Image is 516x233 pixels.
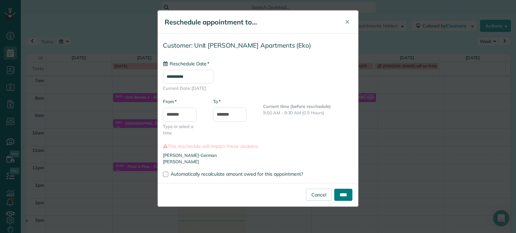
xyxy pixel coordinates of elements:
[163,42,353,49] h4: Customer: Unit [PERSON_NAME] Apartments (Eko)
[163,152,353,159] li: [PERSON_NAME]-German
[163,159,353,165] li: [PERSON_NAME]
[163,60,209,67] label: Reschedule Date
[213,98,221,105] label: To
[163,85,353,92] span: Current Date: [DATE]
[163,123,203,136] span: Type or select a time
[263,110,353,116] p: 9:00 AM - 9:30 AM (0.5 Hours)
[171,171,303,177] span: Automatically recalculate amount owed for this appointment?
[306,189,332,201] a: Cancel
[345,18,350,26] span: ✕
[263,104,331,109] b: Current time (before reschedule)
[163,143,353,150] label: This reschedule will impact these cleaners:
[165,17,335,27] h5: Reschedule appointment to...
[163,98,177,105] label: From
